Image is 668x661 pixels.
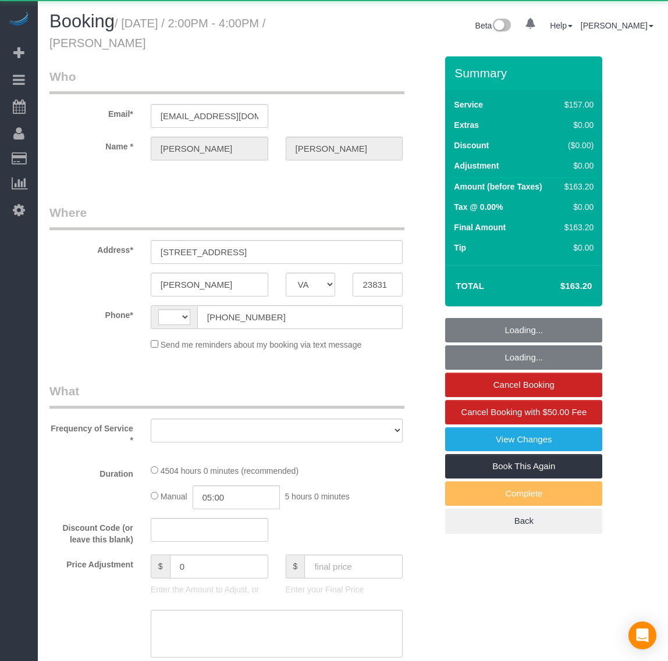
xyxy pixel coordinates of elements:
div: $0.00 [560,242,594,253]
label: Name * [41,137,142,152]
span: $ [286,555,305,578]
strong: Total [456,281,484,291]
label: Extras [454,119,479,131]
a: Cancel Booking with $50.00 Fee [445,400,602,424]
input: Zip Code* [353,273,403,296]
img: New interface [492,19,511,34]
label: Final Amount [454,221,506,233]
span: Cancel Booking with $50.00 Fee [461,407,587,417]
a: Beta [475,21,511,30]
a: Cancel Booking [445,373,602,397]
p: Enter the Amount to Adjust, or [151,584,268,595]
span: 4504 hours 0 minutes (recommended) [161,466,299,476]
label: Frequency of Service * [41,419,142,446]
label: Amount (before Taxes) [454,181,542,192]
div: $0.00 [560,160,594,171]
h3: Summary [454,66,596,80]
h4: $163.20 [525,281,592,291]
label: Tip [454,242,466,253]
span: $ [151,555,170,578]
label: Duration [41,464,142,480]
a: View Changes [445,427,602,452]
a: Back [445,509,602,533]
label: Email* [41,104,142,120]
span: Booking [49,11,115,31]
a: Help [550,21,573,30]
div: $0.00 [560,201,594,213]
p: Enter your Final Price [286,584,403,595]
span: 5 hours 0 minutes [285,492,349,501]
div: $157.00 [560,99,594,110]
input: Last Name* [286,137,403,160]
input: Email* [151,104,268,128]
label: Service [454,99,483,110]
div: $163.20 [560,221,594,233]
div: Open Intercom Messenger [628,621,656,649]
label: Price Adjustment [41,555,142,570]
small: / [DATE] / 2:00PM - 4:00PM / [PERSON_NAME] [49,17,265,49]
input: Phone* [197,305,403,329]
label: Phone* [41,305,142,321]
div: $163.20 [560,181,594,192]
label: Tax @ 0.00% [454,201,503,213]
label: Adjustment [454,160,499,171]
a: [PERSON_NAME] [581,21,653,30]
input: First Name* [151,137,268,160]
span: Send me reminders about my booking via text message [161,340,362,349]
img: Automaid Logo [7,12,30,28]
div: ($0.00) [560,140,594,151]
input: final price [304,555,403,578]
legend: Who [49,68,404,94]
span: Manual [161,492,187,501]
div: $0.00 [560,119,594,131]
legend: What [49,383,404,409]
a: Book This Again [445,454,602,478]
input: City* [151,273,268,296]
label: Discount [454,140,489,151]
legend: Where [49,204,404,230]
label: Address* [41,240,142,256]
label: Discount Code (or leave this blank) [41,518,142,545]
